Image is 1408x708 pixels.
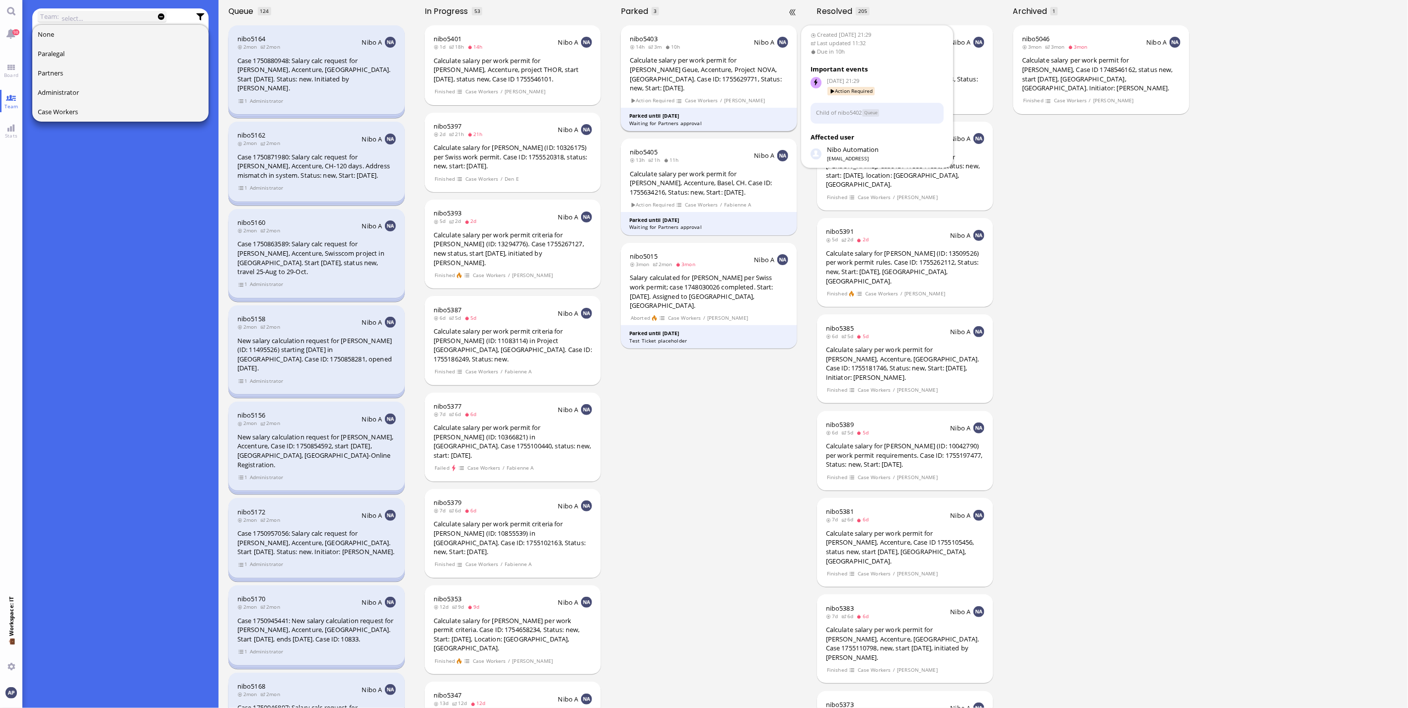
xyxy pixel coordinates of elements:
[237,529,396,557] div: Case 1750957056: Salary calc request for [PERSON_NAME], Accenture, [GEOGRAPHIC_DATA]. Start [DATE...
[892,473,895,482] span: /
[811,31,944,39] span: Created [DATE] 21:29
[385,684,396,695] img: NA
[32,83,209,102] button: Administrator
[904,289,946,298] span: [PERSON_NAME]
[434,519,592,556] div: Calculate salary per work permit criteria for [PERSON_NAME] (ID: 10855539) in [GEOGRAPHIC_DATA]. ...
[630,156,648,163] span: 13h
[62,13,148,24] input: select...
[237,682,265,691] a: nibo5168
[892,193,895,202] span: /
[505,560,532,568] span: Fabienne A
[249,184,284,192] span: Administrator
[1089,96,1092,105] span: /
[362,221,382,230] span: Nibo A
[512,271,553,280] span: [PERSON_NAME]
[653,261,675,268] span: 2mon
[237,323,260,330] span: 2mon
[973,423,984,433] img: NA
[434,423,592,460] div: Calculate salary per work permit for [PERSON_NAME] (ID: 10366821) in [GEOGRAPHIC_DATA]. Case 1755...
[362,598,382,607] span: Nibo A
[826,193,847,202] span: Finished
[32,102,209,122] button: Case Workers
[630,201,675,209] span: Action Required
[500,560,503,568] span: /
[362,318,382,327] span: Nibo A
[38,49,65,58] span: Paralegal
[629,216,789,224] div: Parked until [DATE]
[558,405,579,414] span: Nibo A
[464,507,480,514] span: 6d
[434,175,455,183] span: Finished
[897,193,938,202] span: [PERSON_NAME]
[449,217,464,224] span: 2d
[777,254,788,265] img: NA
[724,96,765,105] span: [PERSON_NAME]
[826,420,854,429] a: nibo5389
[558,598,579,607] span: Nibo A
[707,314,748,322] span: [PERSON_NAME]
[249,280,284,288] span: Administrator
[629,112,789,120] div: Parked until [DATE]
[237,34,265,43] a: nibo5164
[237,420,260,426] span: 2mon
[826,324,854,333] span: nibo5385
[237,218,265,227] a: nibo5160
[434,305,461,314] span: nibo5387
[664,156,682,163] span: 11h
[827,77,944,86] span: [DATE] 21:29
[238,377,248,385] span: view 1 items
[465,175,499,183] span: Case Workers
[434,327,592,363] div: Calculate salary per work permit criteria for [PERSON_NAME] (ID: 11083114) in Project [GEOGRAPHIC...
[811,133,944,142] h3: Affected user
[237,56,396,93] div: Case 1750880948: Salary calc request for [PERSON_NAME], Accenture, [GEOGRAPHIC_DATA]. Start [DATE...
[973,326,984,337] img: NA
[827,155,879,162] span: [EMAIL_ADDRESS]
[1013,5,1051,17] span: Archived
[703,314,706,322] span: /
[434,402,461,411] a: nibo5377
[260,516,283,523] span: 2mon
[811,48,944,56] span: Due in 10h
[858,7,867,14] span: 205
[2,132,20,139] span: Stats
[5,687,16,698] img: You
[720,201,723,209] span: /
[238,184,248,192] span: view 1 items
[237,314,265,323] span: nibo5158
[434,411,449,418] span: 7d
[260,603,283,610] span: 2mon
[32,64,209,83] button: Partners
[754,38,775,47] span: Nibo A
[675,261,698,268] span: 3mon
[434,691,461,700] a: nibo5347
[826,507,854,516] a: nibo5381
[238,97,248,105] span: view 1 items
[228,5,257,17] span: Queue
[973,37,984,48] img: NA
[434,594,461,603] a: nibo5353
[237,411,265,420] a: nibo5156
[826,227,854,236] span: nibo5391
[434,230,592,267] div: Calculate salary per work permit criteria for [PERSON_NAME] (ID: 13294776). Case 1755267127, new ...
[857,429,872,436] span: 5d
[720,96,723,105] span: /
[558,309,579,318] span: Nibo A
[237,131,265,140] span: nibo5162
[630,252,658,261] a: nibo5015
[465,367,499,376] span: Case Workers
[629,223,789,231] div: Waiting for Partners approval
[581,212,592,222] img: NA
[434,143,592,171] div: Calculate salary for [PERSON_NAME] (ID: 10326175) per Swiss work permit. Case ID: 1755520318, sta...
[434,131,449,138] span: 2d
[630,34,658,43] a: nibo5403
[684,201,718,209] span: Case Workers
[38,88,79,97] span: Administrator
[38,69,63,77] span: Partners
[38,107,78,116] span: Case Workers
[857,386,891,394] span: Case Workers
[630,169,788,197] div: Calculate salary per work permit for [PERSON_NAME], Accenture, Basel, CH. Case ID: 1755634216, St...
